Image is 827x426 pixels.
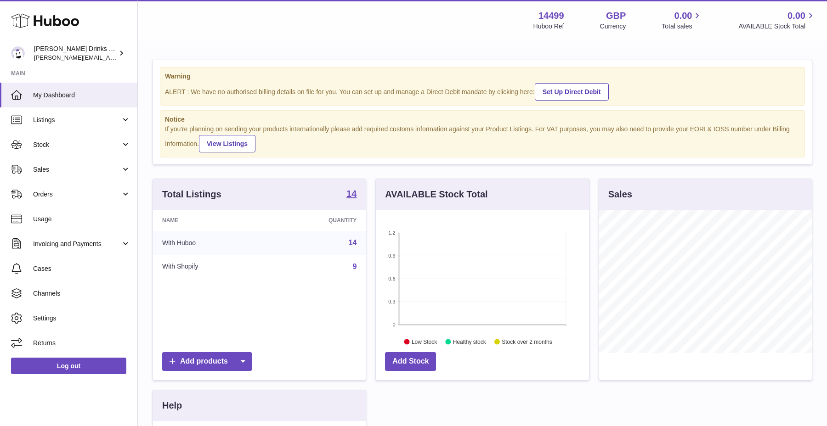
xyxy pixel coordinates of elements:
[385,352,436,371] a: Add Stock
[165,72,800,81] strong: Warning
[412,339,437,345] text: Low Stock
[738,22,816,31] span: AVAILABLE Stock Total
[33,339,130,348] span: Returns
[33,91,130,100] span: My Dashboard
[538,10,564,22] strong: 14499
[165,82,800,101] div: ALERT : We have no authorised billing details on file for you. You can set up and manage a Direct...
[738,10,816,31] a: 0.00 AVAILABLE Stock Total
[34,54,184,61] span: [PERSON_NAME][EMAIL_ADDRESS][DOMAIN_NAME]
[453,339,487,345] text: Healthy stock
[385,188,487,201] h3: AVAILABLE Stock Total
[33,215,130,224] span: Usage
[153,210,268,231] th: Name
[662,10,702,31] a: 0.00 Total sales
[389,230,396,235] text: 1.2
[606,10,626,22] strong: GBP
[33,264,130,273] span: Cases
[153,255,268,279] td: With Shopify
[162,188,221,201] h3: Total Listings
[389,299,396,304] text: 0.3
[162,352,252,371] a: Add products
[608,188,632,201] h3: Sales
[33,116,121,124] span: Listings
[502,339,552,345] text: Stock over 2 months
[662,22,702,31] span: Total sales
[346,189,357,198] strong: 14
[33,314,130,323] span: Settings
[34,45,117,62] div: [PERSON_NAME] Drinks LTD (t/a Zooz)
[33,240,121,248] span: Invoicing and Payments
[787,10,805,22] span: 0.00
[352,263,357,270] a: 9
[11,46,25,60] img: daniel@zoosdrinks.com
[393,322,396,327] text: 0
[33,289,130,298] span: Channels
[535,83,609,101] a: Set Up Direct Debit
[165,115,800,124] strong: Notice
[268,210,366,231] th: Quantity
[600,22,626,31] div: Currency
[33,165,121,174] span: Sales
[153,231,268,255] td: With Huboo
[349,239,357,247] a: 14
[533,22,564,31] div: Huboo Ref
[389,276,396,281] text: 0.6
[346,189,357,200] a: 14
[674,10,692,22] span: 0.00
[162,399,182,412] h3: Help
[11,358,126,374] a: Log out
[199,135,255,152] a: View Listings
[165,125,800,152] div: If you're planning on sending your products internationally please add required customs informati...
[33,190,121,199] span: Orders
[33,140,121,149] span: Stock
[389,253,396,258] text: 0.9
